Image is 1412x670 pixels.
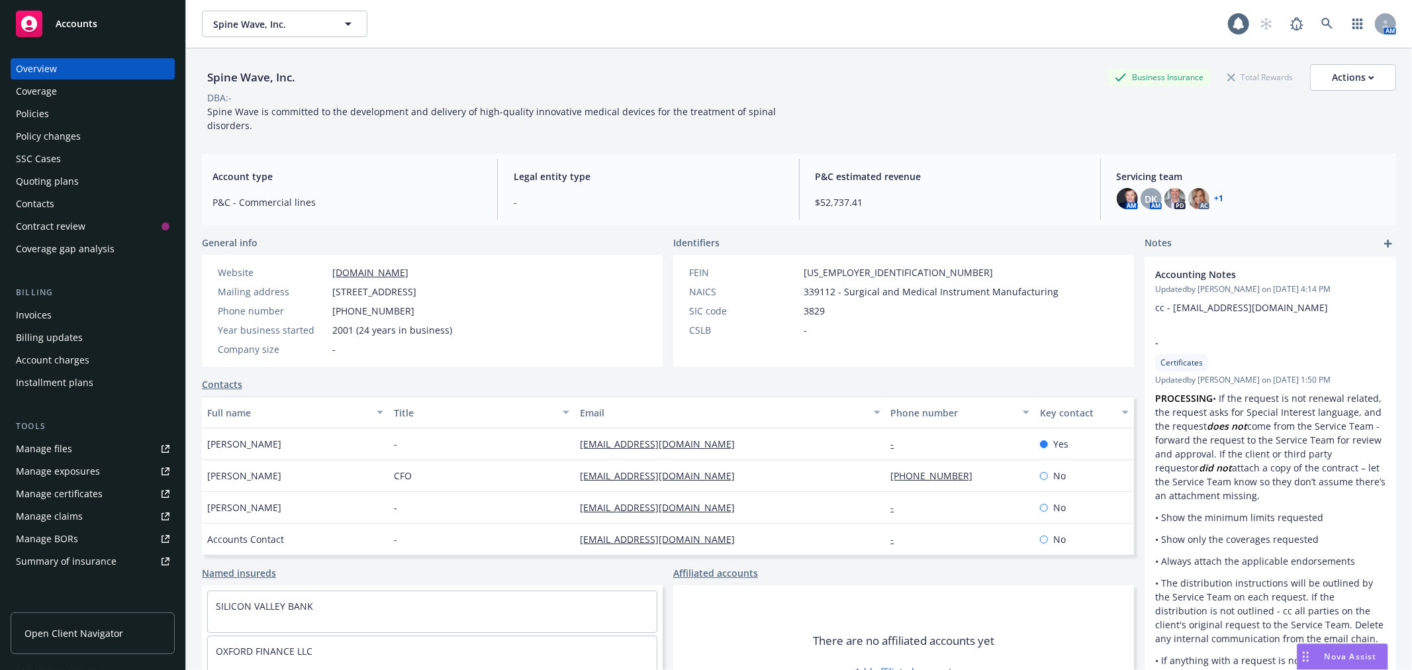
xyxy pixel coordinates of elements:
div: Company size [218,342,327,356]
span: There are no affiliated accounts yet [813,633,994,649]
div: Contacts [16,193,54,215]
div: Manage claims [16,506,83,527]
a: Coverage gap analysis [11,238,175,260]
span: Spine Wave, Inc. [213,17,328,31]
div: Year business started [218,323,327,337]
span: Servicing team [1117,169,1386,183]
strong: PROCESSING [1155,392,1213,405]
p: • Always attach the applicable endorsements [1155,554,1386,568]
img: photo [1164,188,1186,209]
a: Affiliated accounts [673,566,758,580]
img: photo [1117,188,1138,209]
span: No [1053,501,1066,514]
span: Yes [1053,437,1068,451]
span: [STREET_ADDRESS] [332,285,416,299]
a: Summary of insurance [11,551,175,572]
span: Accounts [56,19,97,29]
a: Switch app [1344,11,1371,37]
a: Manage claims [11,506,175,527]
span: - [332,342,336,356]
div: Billing [11,286,175,299]
div: SIC code [689,304,798,318]
span: Spine Wave is committed to the development and delivery of high-quality innovative medical device... [207,105,778,132]
span: No [1053,469,1066,483]
a: [EMAIL_ADDRESS][DOMAIN_NAME] [580,501,745,514]
span: 339112 - Surgical and Medical Instrument Manufacturing [804,285,1059,299]
div: Coverage gap analysis [16,238,115,260]
span: - [804,323,807,337]
a: Coverage [11,81,175,102]
div: Quoting plans [16,171,79,192]
a: - [891,501,905,514]
span: CFO [394,469,412,483]
span: [PHONE_NUMBER] [332,304,414,318]
div: Accounting NotesUpdatedby [PERSON_NAME] on [DATE] 4:14 PMcc - [EMAIL_ADDRESS][DOMAIN_NAME] [1145,257,1396,325]
span: General info [202,236,258,250]
span: Legal entity type [514,169,782,183]
a: Contract review [11,216,175,237]
a: Manage certificates [11,483,175,504]
span: $52,737.41 [816,195,1084,209]
span: - [394,437,397,451]
a: [EMAIL_ADDRESS][DOMAIN_NAME] [580,533,745,546]
a: add [1380,236,1396,252]
em: does not [1207,420,1247,432]
button: Actions [1310,64,1396,91]
div: Coverage [16,81,57,102]
div: SSC Cases [16,148,61,169]
div: Email [580,406,865,420]
span: Account type [212,169,481,183]
a: SILICON VALLEY BANK [216,600,313,612]
p: • The distribution instructions will be outlined by the Service Team on each request. If the dist... [1155,576,1386,646]
div: Contract review [16,216,85,237]
span: - [394,501,397,514]
div: Drag to move [1297,644,1314,669]
span: [PERSON_NAME] [207,469,281,483]
div: Summary of insurance [16,551,117,572]
a: [EMAIL_ADDRESS][DOMAIN_NAME] [580,438,745,450]
span: Certificates [1160,357,1203,369]
p: • Show the minimum limits requested [1155,510,1386,524]
div: Installment plans [16,372,93,393]
span: Identifiers [673,236,720,250]
a: Overview [11,58,175,79]
div: Manage exposures [16,461,100,482]
span: 2001 (24 years in business) [332,323,452,337]
p: • Show only the coverages requested [1155,532,1386,546]
div: Manage files [16,438,72,459]
span: - [1155,336,1351,350]
span: [PERSON_NAME] [207,437,281,451]
div: DBA: - [207,91,232,105]
div: Business Insurance [1108,69,1210,85]
div: Full name [207,406,369,420]
a: Quoting plans [11,171,175,192]
span: cc - [EMAIL_ADDRESS][DOMAIN_NAME] [1155,301,1328,314]
span: Accounts Contact [207,532,284,546]
a: Accounts [11,5,175,42]
button: Full name [202,397,389,428]
a: Account charges [11,350,175,371]
a: OXFORD FINANCE LLC [216,645,312,657]
a: Contacts [11,193,175,215]
a: Policy changes [11,126,175,147]
span: Accounting Notes [1155,267,1351,281]
div: Spine Wave, Inc. [202,69,301,86]
div: Website [218,265,327,279]
span: [US_EMPLOYER_IDENTIFICATION_NUMBER] [804,265,993,279]
a: Manage exposures [11,461,175,482]
div: Phone number [218,304,327,318]
div: FEIN [689,265,798,279]
a: - [891,438,905,450]
div: NAICS [689,285,798,299]
a: Start snowing [1253,11,1280,37]
div: Billing updates [16,327,83,348]
img: photo [1188,188,1209,209]
span: Open Client Navigator [24,626,123,640]
a: [EMAIL_ADDRESS][DOMAIN_NAME] [580,469,745,482]
a: Installment plans [11,372,175,393]
span: P&C estimated revenue [816,169,1084,183]
a: Invoices [11,305,175,326]
div: CSLB [689,323,798,337]
div: Total Rewards [1221,69,1299,85]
